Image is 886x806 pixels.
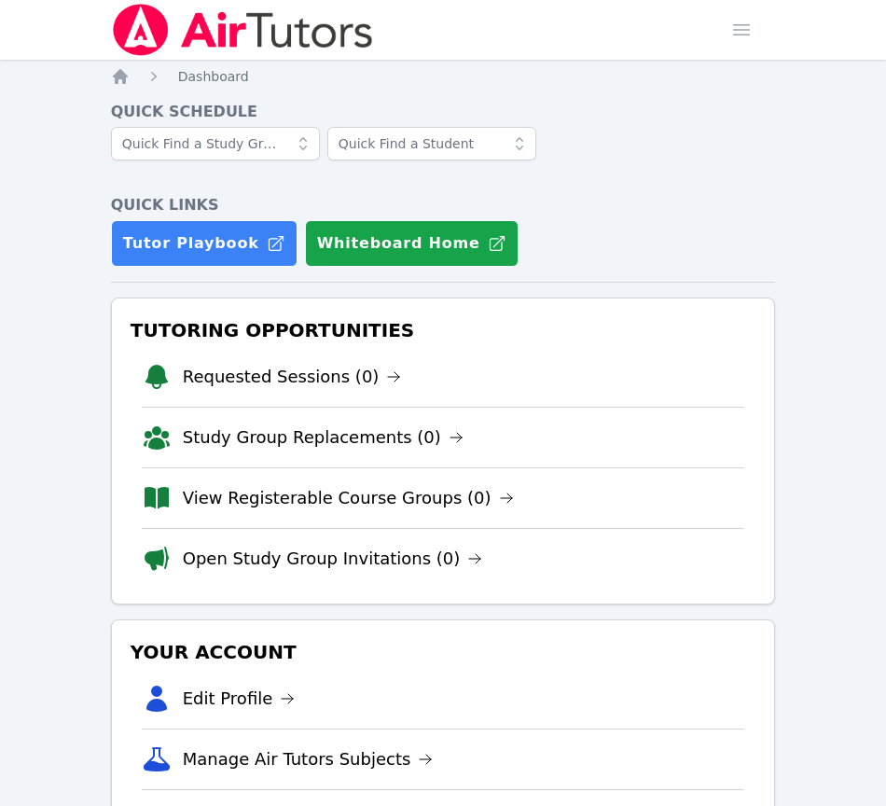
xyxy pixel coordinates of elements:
[305,220,519,267] button: Whiteboard Home
[178,67,249,86] a: Dashboard
[127,635,760,669] h3: Your Account
[111,127,320,160] input: Quick Find a Study Group
[183,686,296,712] a: Edit Profile
[183,485,514,511] a: View Registerable Course Groups (0)
[183,546,483,572] a: Open Study Group Invitations (0)
[111,101,776,123] h4: Quick Schedule
[111,194,776,216] h4: Quick Links
[327,127,536,160] input: Quick Find a Student
[111,4,375,56] img: Air Tutors
[111,67,776,86] nav: Breadcrumb
[111,220,298,267] a: Tutor Playbook
[183,424,464,451] a: Study Group Replacements (0)
[183,364,402,390] a: Requested Sessions (0)
[183,746,434,772] a: Manage Air Tutors Subjects
[178,69,249,84] span: Dashboard
[127,313,760,347] h3: Tutoring Opportunities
